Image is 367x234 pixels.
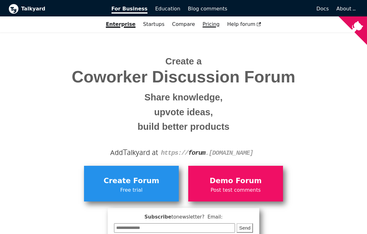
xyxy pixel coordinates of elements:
a: Pricing [199,19,223,30]
button: Send [237,223,253,233]
a: Education [151,3,184,14]
small: upvote ideas, [13,105,354,120]
span: Free trial [87,186,176,194]
small: build better products [13,119,354,134]
span: Subscribe [114,213,253,221]
a: Demo ForumPost test comments [188,166,283,201]
a: Blog comments [184,3,231,14]
a: Enterprise [102,19,139,30]
span: to newsletter ? Email: [171,214,223,220]
span: For Business [111,6,148,14]
code: https:// . [DOMAIN_NAME] [161,149,253,157]
span: Coworker Discussion Forum [13,68,354,86]
a: Talkyard logoTalkyard [9,4,103,14]
a: Startups [139,19,168,30]
small: Share knowledge, [13,90,354,105]
span: Create a [165,56,202,66]
a: For Business [108,3,152,14]
span: Demo Forum [191,175,280,187]
b: Talkyard [21,5,103,13]
a: Docs [231,3,333,14]
strong: forum [188,149,205,157]
span: Docs [316,6,329,12]
a: Compare [172,21,195,27]
span: Create Forum [87,175,176,187]
span: Education [155,6,180,12]
a: Help forum [223,19,265,30]
div: Add alkyard at [13,147,354,158]
a: About [336,6,355,12]
span: T [123,146,127,158]
img: Talkyard logo [9,4,19,14]
span: Post test comments [191,186,280,194]
span: Blog comments [188,6,227,12]
span: Help forum [227,21,261,27]
a: Create ForumFree trial [84,166,179,201]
